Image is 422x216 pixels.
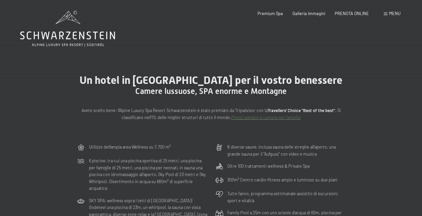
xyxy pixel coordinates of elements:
a: Prezzi bambini e camere per famiglie [231,115,301,120]
p: Tutto l’anno, programma settimanale assistito di escursioni, sport e vitalità [227,190,345,204]
p: Oltre 100 trattamenti wellness & Private Spa [227,163,310,169]
span: Menu [389,11,401,16]
a: Premium Spa [257,11,283,16]
a: PRENOTA ONLINE [335,11,369,16]
span: Un hotel in [GEOGRAPHIC_DATA] per il vostro benessere [80,74,342,87]
p: 8 diverse saune, inclusa sauna delle streghe all’aperto, una grande sauna per il "Aufguss" con vi... [227,144,345,157]
p: Avete scelto bene: l’Alpine Luxury Spa Resort Schwarzenstein è stato premiato da Tripadvisor con ... [77,107,345,121]
p: 6 piscine, tra cui una piscina sportiva di 25 metri, una piscina per famiglie di 25 metri, una pi... [89,157,207,192]
a: Galleria immagini [292,11,325,16]
strong: Travellers' Choice "Best of the best" [268,108,335,113]
p: 300m² Centro cardio-fitness ampio e luminoso su due piani [227,176,337,183]
span: Camere lussuose, SPA enorme e Montagne [135,87,287,96]
p: Utilizzo dell‘ampia area Wellness su 7.700 m² [89,144,171,150]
